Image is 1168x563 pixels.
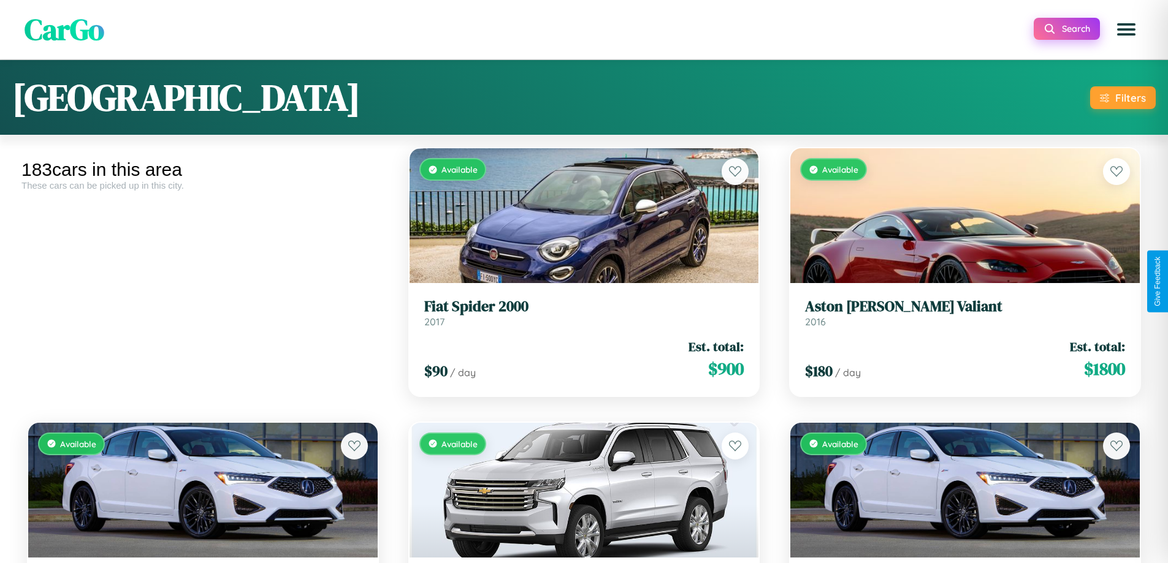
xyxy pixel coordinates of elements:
h1: [GEOGRAPHIC_DATA] [12,72,361,123]
span: $ 90 [424,361,448,381]
span: $ 1800 [1084,357,1125,381]
a: Fiat Spider 20002017 [424,298,744,328]
span: Available [822,164,858,175]
div: These cars can be picked up in this city. [21,180,384,191]
span: / day [835,366,861,379]
span: Available [441,439,478,449]
span: Available [441,164,478,175]
span: CarGo [25,9,104,50]
div: 183 cars in this area [21,159,384,180]
a: Aston [PERSON_NAME] Valiant2016 [805,298,1125,328]
span: Est. total: [689,338,744,355]
div: Filters [1115,91,1146,104]
span: Search [1062,23,1090,34]
span: $ 180 [805,361,833,381]
span: Available [822,439,858,449]
button: Search [1034,18,1100,40]
span: Available [60,439,96,449]
button: Open menu [1109,12,1143,47]
h3: Fiat Spider 2000 [424,298,744,316]
span: $ 900 [708,357,744,381]
div: Give Feedback [1153,257,1162,306]
span: 2016 [805,316,826,328]
span: Est. total: [1070,338,1125,355]
h3: Aston [PERSON_NAME] Valiant [805,298,1125,316]
button: Filters [1090,86,1156,109]
span: / day [450,366,476,379]
span: 2017 [424,316,445,328]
